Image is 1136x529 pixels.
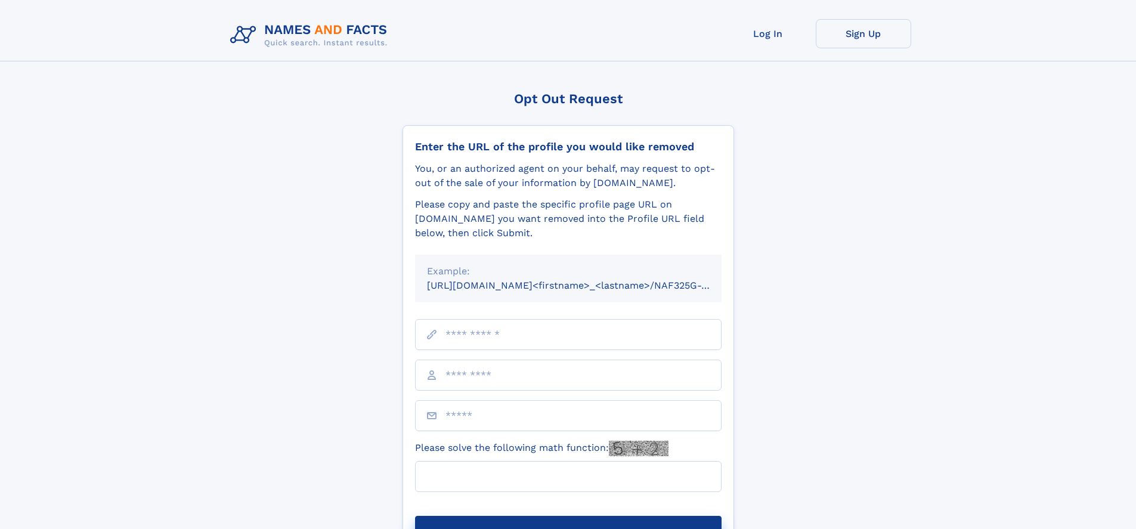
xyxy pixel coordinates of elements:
[415,162,722,190] div: You, or an authorized agent on your behalf, may request to opt-out of the sale of your informatio...
[225,19,397,51] img: Logo Names and Facts
[427,280,744,291] small: [URL][DOMAIN_NAME]<firstname>_<lastname>/NAF325G-xxxxxxxx
[415,441,668,456] label: Please solve the following math function:
[427,264,710,279] div: Example:
[415,140,722,153] div: Enter the URL of the profile you would like removed
[720,19,816,48] a: Log In
[415,197,722,240] div: Please copy and paste the specific profile page URL on [DOMAIN_NAME] you want removed into the Pr...
[816,19,911,48] a: Sign Up
[403,91,734,106] div: Opt Out Request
